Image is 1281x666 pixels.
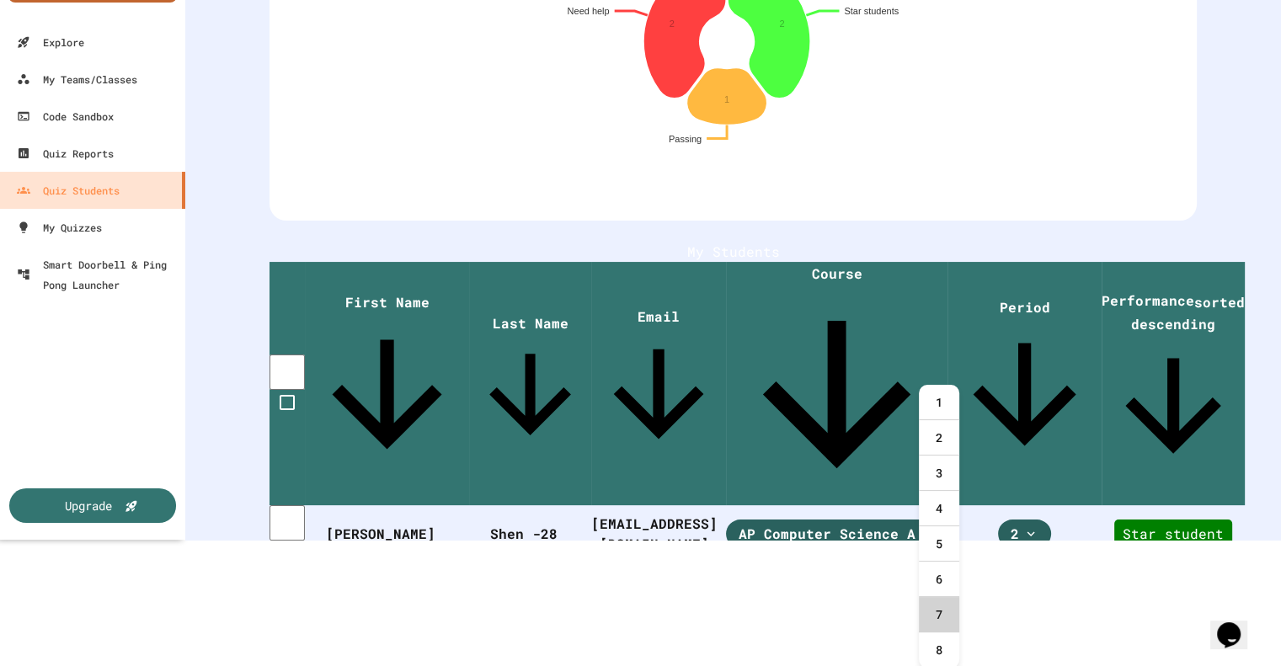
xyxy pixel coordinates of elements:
[591,514,726,554] div: [EMAIL_ADDRESS][DOMAIN_NAME]
[270,242,1197,262] h1: My Students
[947,298,1102,472] span: Period
[270,354,305,390] input: select all desserts
[469,524,591,544] div: Shen -28
[17,254,179,295] div: Smart Doorbell & Ping Pong Launcher
[17,69,137,89] div: My Teams/Classes
[919,526,959,562] div: 5
[17,143,114,163] div: Quiz Reports
[469,314,591,456] span: Last Name
[305,524,469,544] div: [PERSON_NAME]
[844,6,899,16] text: Star students
[1011,524,1019,544] span: 2
[567,6,609,16] text: Need help
[919,491,959,526] div: 4
[17,106,114,126] div: Code Sandbox
[919,597,959,632] div: 7
[919,456,959,491] div: 3
[1210,599,1264,649] iframe: chat widget
[17,180,120,200] div: Quiz Students
[17,217,102,237] div: My Quizzes
[65,497,112,514] div: Upgrade
[919,385,959,420] div: 1
[591,307,726,461] span: Email
[1102,291,1245,477] span: Performancesorted descending
[305,293,469,477] span: First Name
[1114,519,1232,548] div: Star student
[919,420,959,456] div: 2
[669,134,702,144] text: Passing
[17,32,84,52] div: Explore
[919,562,959,597] div: 6
[726,264,947,505] span: Course
[739,524,915,544] span: AP Computer Science A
